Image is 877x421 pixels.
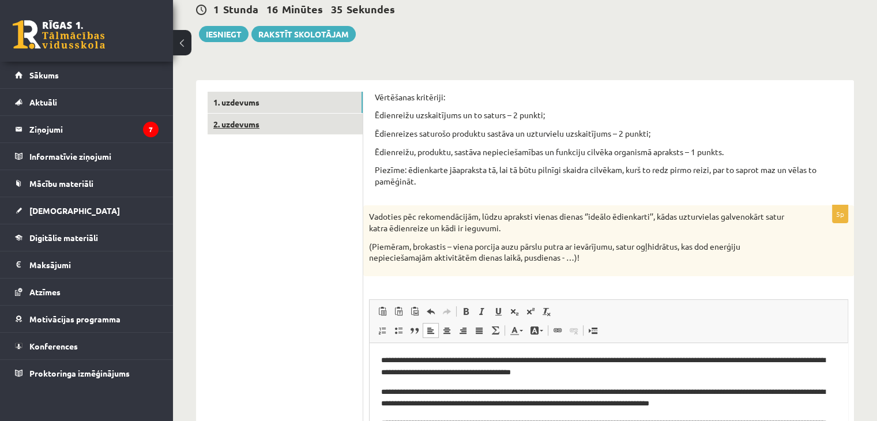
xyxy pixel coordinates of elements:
[374,304,390,319] a: Ielīmēt (vadīšanas taustiņš+V)
[13,20,105,49] a: Rīgas 1. Tālmācības vidusskola
[375,164,842,187] p: Piezīme: ēdienkarte jāapraksta tā, lai tā būtu pilnīgi skaidra cilvēkam, kurš to redz pirmo reizi...
[213,2,219,16] span: 1
[506,323,526,338] a: Teksta krāsa
[29,368,130,378] span: Proktoringa izmēģinājums
[331,2,342,16] span: 35
[29,143,159,170] legend: Informatīvie ziņojumi
[282,2,323,16] span: Minūtes
[406,304,423,319] a: Ievietot no Worda
[439,304,455,319] a: Atkārtot (vadīšanas taustiņš+Y)
[539,304,555,319] a: Noņemt stilus
[208,114,363,135] a: 2. uzdevums
[15,62,159,88] a: Sākums
[15,306,159,332] a: Motivācijas programma
[374,323,390,338] a: Ievietot/noņemt numurētu sarakstu
[15,224,159,251] a: Digitālie materiāli
[208,92,363,113] a: 1. uzdevums
[143,122,159,137] i: 7
[29,287,61,297] span: Atzīmes
[522,304,539,319] a: Augšraksts
[487,323,503,338] a: Math
[29,341,78,351] span: Konferences
[251,26,356,42] a: Rakstīt skolotājam
[375,128,842,140] p: Ēdienreizes saturošo produktu sastāva un uzturvielu uzskaitījums – 2 punkti;
[12,12,466,137] body: Bagātinātā teksta redaktors, wiswyg-editor-user-answer-47024898452640
[455,323,471,338] a: Izlīdzināt pa labi
[375,110,842,121] p: Ēdienreižu uzskaitījums un to saturs – 2 punkti;
[566,323,582,338] a: Atsaistīt
[29,205,120,216] span: [DEMOGRAPHIC_DATA]
[585,323,601,338] a: Ievietot lapas pārtraukumu drukai
[199,26,249,42] button: Iesniegt
[29,314,121,324] span: Motivācijas programma
[15,89,159,115] a: Aktuāli
[15,333,159,359] a: Konferences
[406,323,423,338] a: Bloka citāts
[375,92,842,103] p: Vērtēšanas kritēriji:
[390,323,406,338] a: Ievietot/noņemt sarakstu ar aizzīmēm
[506,304,522,319] a: Apakšraksts
[15,279,159,305] a: Atzīmes
[369,241,791,264] p: (Piemēram, brokastis – viena porcija auzu pārslu putra ar ievārījumu, satur ogļhidrātus, kas dod ...
[549,323,566,338] a: Saite (vadīšanas taustiņš+K)
[458,304,474,319] a: Treknraksts (vadīšanas taustiņš+B)
[15,116,159,142] a: Ziņojumi7
[375,146,842,158] p: Ēdienreižu, produktu, sastāva nepieciešamības un funkciju cilvēka organismā apraksts – 1 punkts.
[423,323,439,338] a: Izlīdzināt pa kreisi
[29,232,98,243] span: Digitālie materiāli
[29,178,93,189] span: Mācību materiāli
[474,304,490,319] a: Slīpraksts (vadīšanas taustiņš+I)
[15,197,159,224] a: [DEMOGRAPHIC_DATA]
[15,170,159,197] a: Mācību materiāli
[29,97,57,107] span: Aktuāli
[223,2,258,16] span: Stunda
[526,323,547,338] a: Fona krāsa
[15,251,159,278] a: Maksājumi
[832,205,848,223] p: 5p
[369,211,791,234] p: Vadoties pēc rekomendācijām, lūdzu apraksti vienas dienas ‘’ideālo ēdienkarti’’, kādas uzturviela...
[390,304,406,319] a: Ievietot kā vienkāršu tekstu (vadīšanas taustiņš+pārslēgšanas taustiņš+V)
[347,2,395,16] span: Sekundes
[15,360,159,386] a: Proktoringa izmēģinājums
[29,70,59,80] span: Sākums
[439,323,455,338] a: Centrēti
[471,323,487,338] a: Izlīdzināt malas
[423,304,439,319] a: Atcelt (vadīšanas taustiņš+Z)
[15,143,159,170] a: Informatīvie ziņojumi
[266,2,278,16] span: 16
[29,251,159,278] legend: Maksājumi
[490,304,506,319] a: Pasvītrojums (vadīšanas taustiņš+U)
[29,116,159,142] legend: Ziņojumi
